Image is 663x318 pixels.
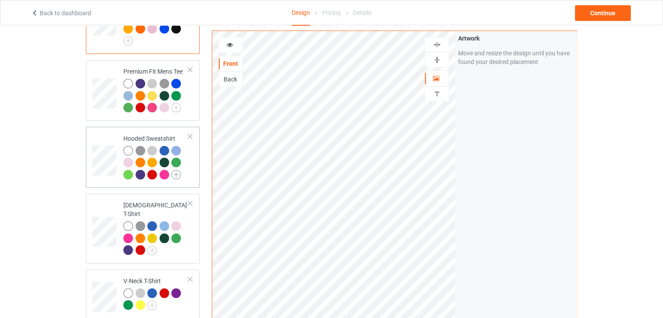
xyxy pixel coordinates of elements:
img: heather_texture.png [160,79,169,88]
div: Continue [575,5,631,21]
div: Pricing [322,0,341,25]
img: svg%3E%0A [433,56,441,64]
img: svg+xml;base64,PD94bWwgdmVyc2lvbj0iMS4wIiBlbmNvZGluZz0iVVRGLTgiPz4KPHN2ZyB3aWR0aD0iMjJweCIgaGVpZ2... [147,301,157,310]
div: Artwork [458,34,574,43]
img: svg+xml;base64,PD94bWwgdmVyc2lvbj0iMS4wIiBlbmNvZGluZz0iVVRGLTgiPz4KPHN2ZyB3aWR0aD0iMjJweCIgaGVpZ2... [171,170,181,179]
div: V-Neck T-Shirt [123,277,188,309]
div: Premium Fit Mens Tee [123,67,188,112]
img: svg%3E%0A [433,90,441,98]
div: [DEMOGRAPHIC_DATA] T-Shirt [123,201,188,254]
div: Hooded Sweatshirt [123,134,188,179]
div: Move and resize the design until you have found your desired placement [458,49,574,66]
div: Details [353,0,371,25]
a: Back to dashboard [31,10,91,17]
div: Design [292,0,310,26]
div: Front [219,59,242,68]
img: svg+xml;base64,PD94bWwgdmVyc2lvbj0iMS4wIiBlbmNvZGluZz0iVVRGLTgiPz4KPHN2ZyB3aWR0aD0iMjJweCIgaGVpZ2... [123,36,133,46]
div: [DEMOGRAPHIC_DATA] T-Shirt [86,194,200,264]
div: Back [219,75,242,84]
img: svg%3E%0A [433,41,441,49]
div: Premium Fit Mens Tee [86,60,200,121]
img: svg+xml;base64,PD94bWwgdmVyc2lvbj0iMS4wIiBlbmNvZGluZz0iVVRGLTgiPz4KPHN2ZyB3aWR0aD0iMjJweCIgaGVpZ2... [147,246,157,255]
div: Hooded Sweatshirt [86,127,200,188]
img: svg+xml;base64,PD94bWwgdmVyc2lvbj0iMS4wIiBlbmNvZGluZz0iVVRGLTgiPz4KPHN2ZyB3aWR0aD0iMjJweCIgaGVpZ2... [171,103,181,112]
